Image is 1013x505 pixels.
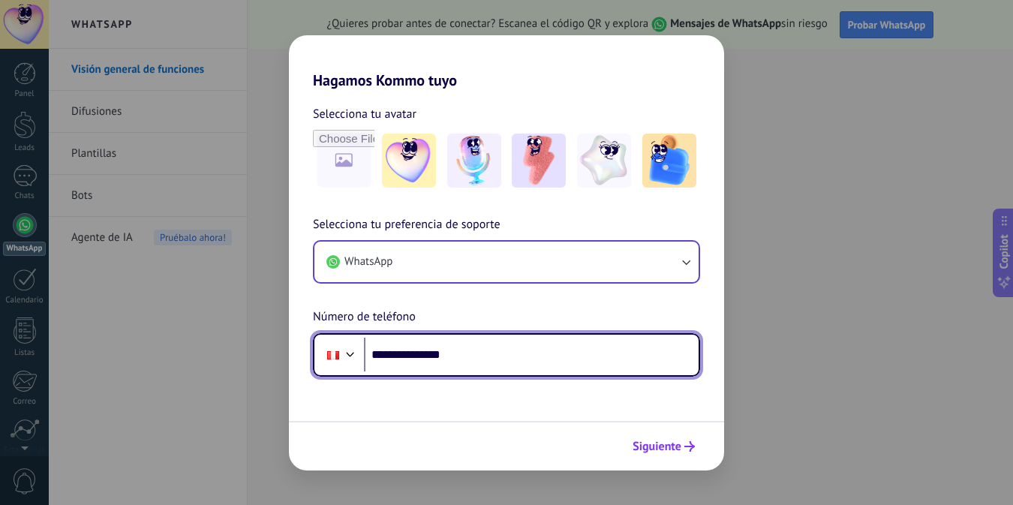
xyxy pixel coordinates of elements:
[289,35,724,89] h2: Hagamos Kommo tuyo
[313,104,416,124] span: Selecciona tu avatar
[577,134,631,188] img: -4.jpeg
[512,134,566,188] img: -3.jpeg
[313,308,416,327] span: Número de teléfono
[626,434,702,459] button: Siguiente
[314,242,699,282] button: WhatsApp
[319,339,347,371] div: Peru: + 51
[633,441,681,452] span: Siguiente
[447,134,501,188] img: -2.jpeg
[313,215,500,235] span: Selecciona tu preferencia de soporte
[344,254,392,269] span: WhatsApp
[382,134,436,188] img: -1.jpeg
[642,134,696,188] img: -5.jpeg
